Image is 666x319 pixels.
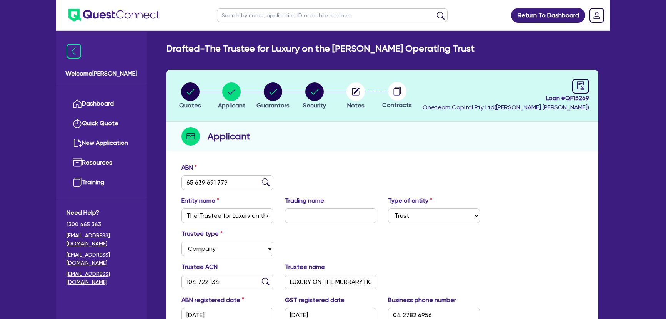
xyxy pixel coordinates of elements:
[166,43,475,54] h2: Drafted - The Trustee for Luxury on the [PERSON_NAME] Operating Trust
[181,262,218,272] label: Trustee ACN
[68,9,160,22] img: quest-connect-logo-blue
[303,82,326,111] button: Security
[67,232,136,248] a: [EMAIL_ADDRESS][DOMAIN_NAME]
[179,102,201,109] span: Quotes
[67,208,136,217] span: Need Help?
[217,8,448,22] input: Search by name, application ID or mobile number...
[347,102,365,109] span: Notes
[218,82,246,111] button: Applicant
[181,229,223,238] label: Trustee type
[67,251,136,267] a: [EMAIL_ADDRESS][DOMAIN_NAME]
[67,94,136,114] a: Dashboard
[423,104,589,111] span: Oneteam Capital Pty Ltd ( [PERSON_NAME] [PERSON_NAME] )
[262,178,270,186] img: abn-lookup icon
[73,158,82,167] img: resources
[181,127,200,146] img: step-icon
[423,94,589,103] span: Loan # QF15269
[382,101,412,109] span: Contracts
[67,153,136,173] a: Resources
[285,262,325,272] label: Trustee name
[181,196,219,205] label: Entity name
[67,220,136,228] span: 1300 465 363
[262,278,270,285] img: abn-lookup icon
[285,196,324,205] label: Trading name
[346,82,365,111] button: Notes
[65,69,137,78] span: Welcome [PERSON_NAME]
[73,138,82,148] img: new-application
[218,102,245,109] span: Applicant
[303,102,326,109] span: Security
[576,81,585,90] span: audit
[256,82,290,111] button: Guarantors
[67,44,81,59] img: icon-menu-close
[587,5,607,25] a: Dropdown toggle
[511,8,585,23] a: Return To Dashboard
[67,270,136,286] a: [EMAIL_ADDRESS][DOMAIN_NAME]
[179,82,201,111] button: Quotes
[73,119,82,128] img: quick-quote
[67,173,136,192] a: Training
[73,178,82,187] img: training
[67,114,136,133] a: Quick Quote
[181,163,197,172] label: ABN
[388,295,456,305] label: Business phone number
[572,79,589,94] a: audit
[67,133,136,153] a: New Application
[256,102,290,109] span: Guarantors
[181,295,244,305] label: ABN registered date
[388,196,432,205] label: Type of entity
[208,129,250,143] h2: Applicant
[285,295,345,305] label: GST registered date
